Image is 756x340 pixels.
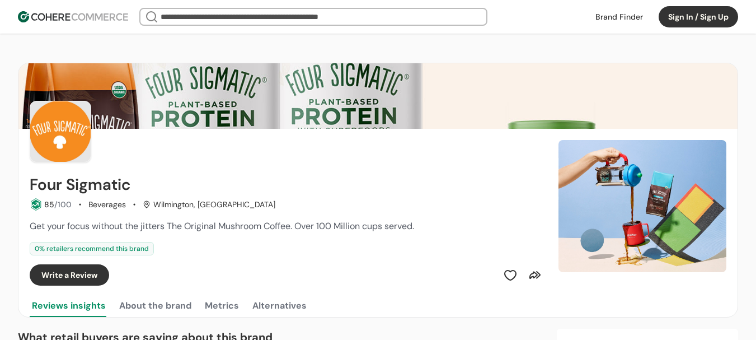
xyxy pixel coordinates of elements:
button: Reviews insights [30,295,108,317]
div: Beverages [88,199,126,211]
button: Metrics [203,295,241,317]
img: Brand cover image [18,63,738,129]
h2: Four Sigmatic [30,176,130,194]
button: Alternatives [250,295,309,317]
span: Get your focus without the jitters The Original Mushroom Coffee. Over 100 Million cups served. [30,220,414,232]
div: Slide 1 [558,140,726,272]
span: 85 [44,199,54,209]
div: Carousel [558,140,726,272]
button: Write a Review [30,264,109,286]
div: 0 % retailers recommend this brand [30,242,154,255]
img: Brand Photo [30,101,91,162]
button: About the brand [117,295,194,317]
span: /100 [54,199,72,209]
img: Slide 0 [558,140,726,272]
div: Wilmington, [GEOGRAPHIC_DATA] [143,199,275,211]
button: Sign In / Sign Up [659,6,738,27]
img: Cohere Logo [18,11,128,22]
